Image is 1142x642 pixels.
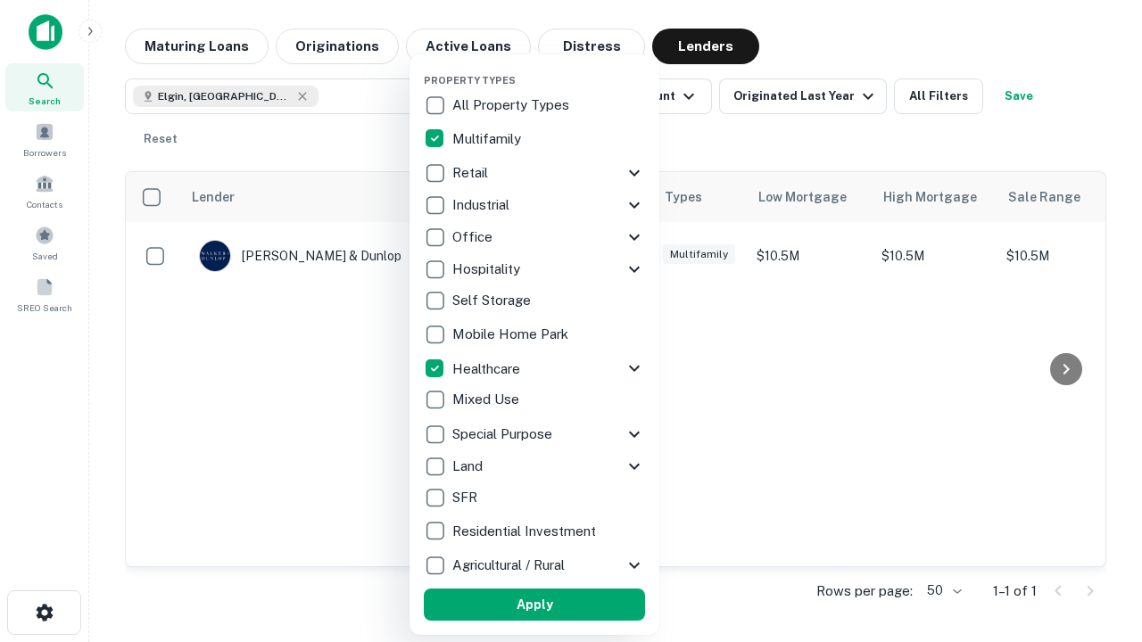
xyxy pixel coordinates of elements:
[452,521,600,542] p: Residential Investment
[424,189,645,221] div: Industrial
[424,549,645,581] div: Agricultural / Rural
[452,389,523,410] p: Mixed Use
[424,75,516,86] span: Property Types
[452,358,524,380] p: Healthcare
[452,194,513,216] p: Industrial
[452,424,556,445] p: Special Purpose
[1053,499,1142,585] iframe: Chat Widget
[424,450,645,482] div: Land
[452,324,572,345] p: Mobile Home Park
[452,290,534,311] p: Self Storage
[452,95,573,116] p: All Property Types
[452,456,486,477] p: Land
[424,588,645,621] button: Apply
[452,487,481,508] p: SFR
[452,555,568,576] p: Agricultural / Rural
[424,352,645,384] div: Healthcare
[424,221,645,253] div: Office
[424,157,645,189] div: Retail
[452,128,525,150] p: Multifamily
[452,259,524,280] p: Hospitality
[452,162,492,184] p: Retail
[424,418,645,450] div: Special Purpose
[452,226,496,248] p: Office
[424,253,645,285] div: Hospitality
